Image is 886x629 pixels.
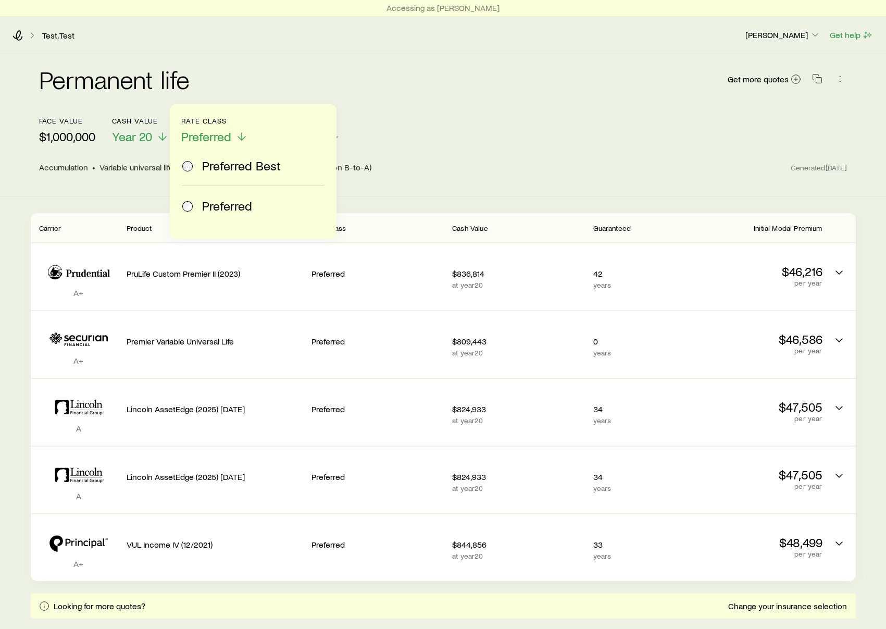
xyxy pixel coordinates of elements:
[127,472,303,482] p: Lincoln AssetEdge (2025) [DATE]
[311,268,444,279] p: Preferred
[112,129,152,144] span: Year 20
[745,29,821,42] button: [PERSON_NAME]
[127,336,303,347] p: Premier Variable Universal Life
[593,416,682,425] p: years
[127,539,303,550] p: VUL Income IV (12/2021)
[54,601,145,611] p: Looking for more quotes?
[39,162,88,172] span: Accumulation
[690,535,822,550] p: $48,499
[593,539,682,550] p: 33
[311,472,444,482] p: Preferred
[42,31,75,41] a: Test, Test
[452,484,584,492] p: at year 20
[690,414,822,423] p: per year
[690,332,822,347] p: $46,586
[181,129,231,144] span: Preferred
[791,163,847,172] span: Generated
[593,404,682,414] p: 34
[39,224,61,232] span: Carrier
[690,467,822,482] p: $47,505
[112,117,169,125] p: Cash Value
[452,224,488,232] span: Cash Value
[593,349,682,357] p: years
[386,3,500,13] p: Accessing as [PERSON_NAME]
[728,75,789,83] span: Get more quotes
[593,268,682,279] p: 42
[127,224,152,232] span: Product
[727,73,802,85] a: Get more quotes
[452,268,584,279] p: $836,814
[745,30,820,40] p: [PERSON_NAME]
[754,224,822,232] span: Initial Modal Premium
[181,117,248,144] button: Rate ClassPreferred
[826,163,847,172] span: [DATE]
[593,484,682,492] p: years
[452,281,584,289] p: at year 20
[127,404,303,414] p: Lincoln AssetEdge (2025) [DATE]
[311,404,444,414] p: Preferred
[127,268,303,279] p: PruLife Custom Premier II (2023)
[452,404,584,414] p: $824,933
[99,162,173,172] span: Variable universal life
[690,482,822,490] p: per year
[311,539,444,550] p: Preferred
[593,281,682,289] p: years
[452,349,584,357] p: at year 20
[593,336,682,347] p: 0
[92,162,95,172] span: •
[39,355,118,366] p: A+
[39,559,118,569] p: A+
[452,472,584,482] p: $824,933
[452,416,584,425] p: at year 20
[690,400,822,414] p: $47,505
[593,552,682,560] p: years
[690,347,822,355] p: per year
[39,117,95,125] p: face value
[690,279,822,287] p: per year
[311,336,444,347] p: Preferred
[728,601,847,611] a: Change your insurance selection
[181,117,248,125] p: Rate Class
[112,117,169,144] button: Cash ValueYear 20
[452,336,584,347] p: $809,443
[593,472,682,482] p: 34
[39,491,118,501] p: A
[452,539,584,550] p: $844,856
[829,29,873,41] button: Get help
[593,224,631,232] span: Guaranteed
[39,423,118,434] p: A
[690,550,822,558] p: per year
[690,264,822,279] p: $46,216
[39,129,95,144] p: $1,000,000
[31,213,856,581] div: Permanent quotes
[39,67,190,92] h2: Permanent life
[452,552,584,560] p: at year 20
[39,288,118,298] p: A+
